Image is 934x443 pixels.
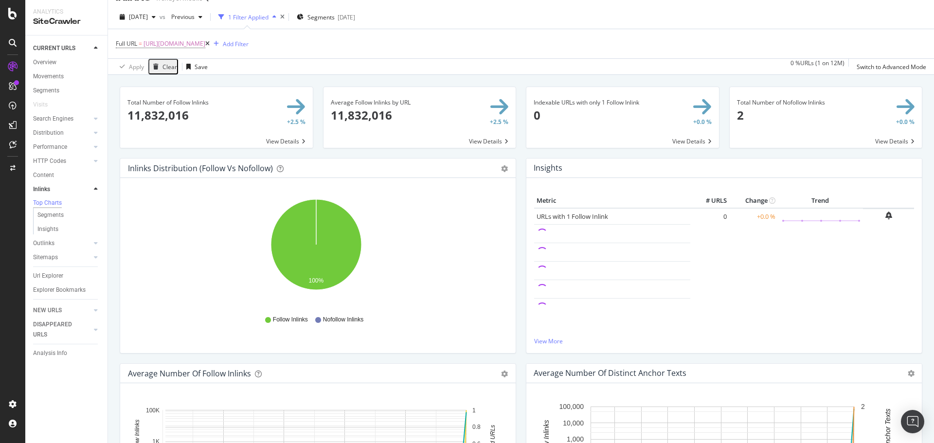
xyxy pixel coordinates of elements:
[33,114,91,124] a: Search Engines
[534,367,686,380] h4: Average Number of Distinct Anchor Texts
[33,285,86,295] div: Explorer Bookmarks
[33,57,56,68] div: Overview
[33,184,50,195] div: Inlinks
[33,8,100,16] div: Analytics
[37,224,58,234] div: Insights
[307,13,335,21] span: Segments
[116,9,160,25] button: [DATE]
[146,407,160,414] text: 100K
[129,63,144,71] div: Apply
[210,38,249,50] button: Add Filter
[33,114,73,124] div: Search Engines
[323,316,363,324] span: Nofollow Inlinks
[33,348,101,358] a: Analysis Info
[215,9,280,25] button: 1 Filter Applied
[33,71,101,82] a: Movements
[33,100,48,110] div: Visits
[729,194,778,208] th: Change
[33,142,91,152] a: Performance
[33,170,54,180] div: Content
[563,419,584,427] text: 10,000
[33,128,91,138] a: Distribution
[534,161,562,175] h4: Insights
[33,170,101,180] a: Content
[559,403,584,411] text: 100,000
[853,59,926,74] button: Switch to Advanced Mode
[567,435,584,443] text: 1,000
[33,305,91,316] a: NEW URLS
[729,208,778,225] td: +0.0 %
[33,252,58,263] div: Sitemaps
[128,163,273,173] div: Inlinks Distribution (Follow vs Nofollow)
[534,194,690,208] th: Metric
[223,40,249,48] div: Add Filter
[472,407,476,414] text: 1
[33,319,91,340] a: DISAPPEARED URLS
[148,59,178,74] button: Clear
[37,210,101,220] a: Segments
[33,86,59,96] div: Segments
[33,43,91,53] a: CURRENT URLS
[309,277,324,284] text: 100%
[857,63,926,71] div: Switch to Advanced Mode
[128,369,251,378] div: Average Number of Follow Inlinks
[33,348,67,358] div: Analysis Info
[33,198,101,208] a: Top Charts
[338,13,355,21] div: [DATE]
[33,319,82,340] div: DISAPPEARED URLS
[273,316,308,324] span: Follow Inlinks
[790,59,844,74] div: 0 % URLs ( 1 on 12M )
[167,9,206,25] button: Previous
[33,86,101,96] a: Segments
[160,13,167,21] span: vs
[501,371,508,377] div: gear
[33,71,64,82] div: Movements
[167,13,195,21] span: Previous
[139,39,142,48] span: =
[537,212,608,221] a: URLs with 1 Follow Inlink
[162,63,177,71] div: Clear
[33,100,57,110] a: Visits
[861,403,865,411] text: 2
[182,59,208,74] button: Save
[116,59,144,74] button: Apply
[33,156,66,166] div: HTTP Codes
[33,184,91,195] a: Inlinks
[195,63,208,71] div: Save
[778,194,863,208] th: Trend
[690,208,729,225] td: 0
[33,252,91,263] a: Sitemaps
[472,424,481,431] text: 0.8
[129,13,148,21] span: 2025 Aug. 17th
[501,165,508,172] div: gear
[690,194,729,208] th: # URLS
[116,39,137,48] span: Full URL
[33,142,67,152] div: Performance
[280,14,285,20] div: times
[37,224,101,234] a: Insights
[228,13,269,21] div: 1 Filter Applied
[33,43,75,53] div: CURRENT URLS
[33,285,101,295] a: Explorer Bookmarks
[534,337,914,345] a: View More
[33,271,101,281] a: Url Explorer
[33,271,63,281] div: Url Explorer
[37,210,64,220] div: Segments
[33,156,91,166] a: HTTP Codes
[33,16,100,27] div: SiteCrawler
[33,57,101,68] a: Overview
[885,212,892,219] div: bell-plus
[908,370,915,377] i: Options
[33,238,91,248] a: Outlinks
[901,410,924,433] div: Open Intercom Messenger
[128,194,504,306] svg: A chart.
[33,305,62,316] div: NEW URLS
[33,199,62,207] div: Top Charts
[144,37,205,51] span: [URL][DOMAIN_NAME]
[33,128,64,138] div: Distribution
[293,9,359,25] button: Segments[DATE]
[33,238,54,248] div: Outlinks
